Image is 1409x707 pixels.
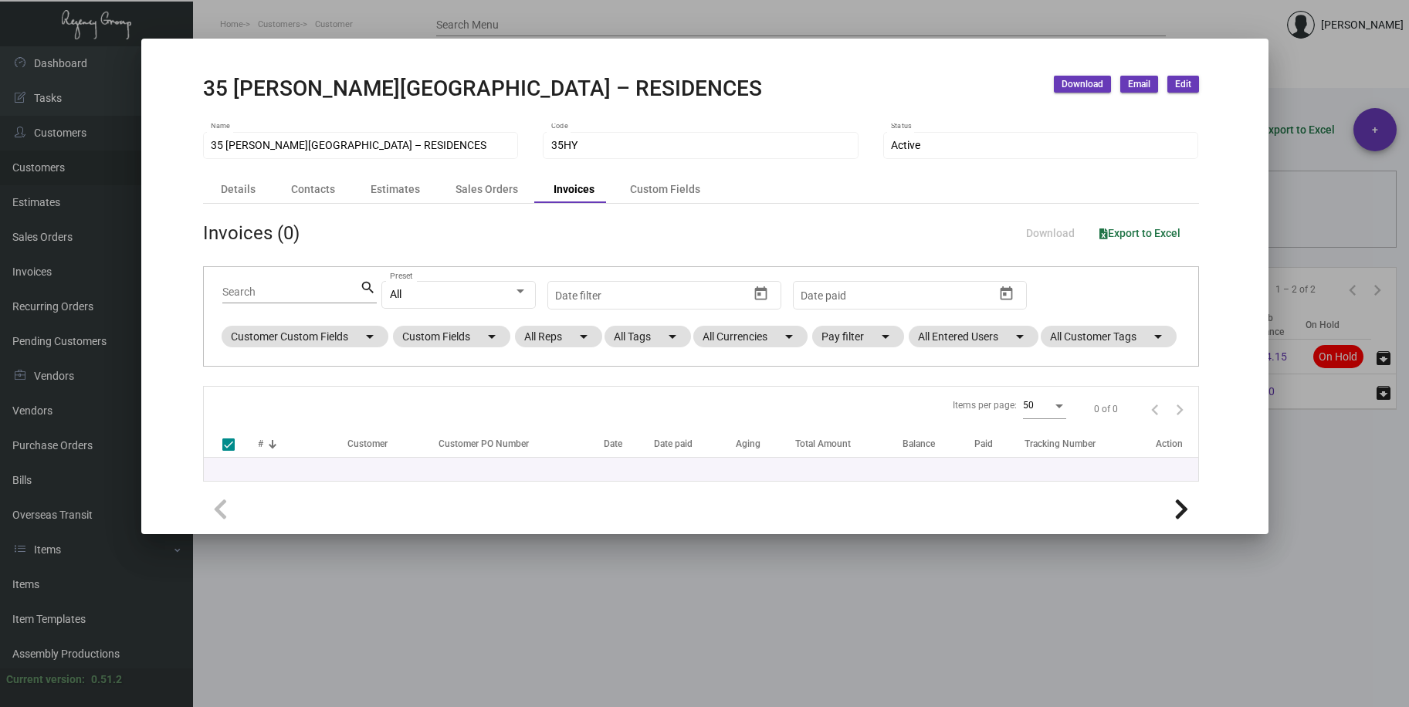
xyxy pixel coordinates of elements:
[748,281,773,306] button: Open calendar
[1026,227,1075,239] span: Download
[654,437,693,451] div: Date paid
[1175,78,1191,91] span: Edit
[1099,227,1180,239] span: Export to Excel
[371,181,420,198] div: Estimates
[1041,326,1177,347] mat-chip: All Customer Tags
[439,437,604,451] div: Customer PO Number
[736,437,795,451] div: Aging
[390,288,401,300] span: All
[574,327,593,346] mat-icon: arrow_drop_down
[1149,327,1167,346] mat-icon: arrow_drop_down
[974,437,993,451] div: Paid
[654,437,735,451] div: Date paid
[795,437,851,451] div: Total Amount
[862,289,955,302] input: End date
[6,671,85,688] div: Current version:
[1023,401,1066,411] mat-select: Items per page:
[953,398,1017,412] div: Items per page:
[258,437,263,451] div: #
[347,437,431,451] div: Customer
[515,326,602,347] mat-chip: All Reps
[876,327,895,346] mat-icon: arrow_drop_down
[891,139,920,151] span: Active
[456,181,518,198] div: Sales Orders
[1025,437,1156,451] div: Tracking Number
[91,671,122,688] div: 0.51.2
[554,181,594,198] div: Invoices
[483,327,501,346] mat-icon: arrow_drop_down
[994,281,1018,306] button: Open calendar
[1025,437,1096,451] div: Tracking Number
[736,437,760,451] div: Aging
[1011,327,1029,346] mat-icon: arrow_drop_down
[1167,76,1199,93] button: Edit
[361,327,379,346] mat-icon: arrow_drop_down
[604,437,622,451] div: Date
[360,279,376,297] mat-icon: search
[439,437,529,451] div: Customer PO Number
[795,437,903,451] div: Total Amount
[555,289,603,302] input: Start date
[1143,397,1167,421] button: Previous page
[812,326,904,347] mat-chip: Pay filter
[1014,219,1087,247] button: Download
[347,437,388,451] div: Customer
[663,327,682,346] mat-icon: arrow_drop_down
[203,219,300,247] div: Invoices (0)
[1156,431,1197,458] th: Action
[1054,76,1111,93] button: Download
[903,437,974,451] div: Balance
[801,289,848,302] input: Start date
[203,76,762,102] h2: 35 [PERSON_NAME][GEOGRAPHIC_DATA] – RESIDENCES
[393,326,510,347] mat-chip: Custom Fields
[630,181,700,198] div: Custom Fields
[605,326,691,347] mat-chip: All Tags
[903,437,935,451] div: Balance
[780,327,798,346] mat-icon: arrow_drop_down
[974,437,1025,451] div: Paid
[1062,78,1103,91] span: Download
[222,326,388,347] mat-chip: Customer Custom Fields
[1094,402,1118,416] div: 0 of 0
[258,437,347,451] div: #
[1120,76,1158,93] button: Email
[693,326,808,347] mat-chip: All Currencies
[1087,219,1193,247] button: Export to Excel
[291,181,335,198] div: Contacts
[604,437,654,451] div: Date
[1128,78,1150,91] span: Email
[1167,397,1192,421] button: Next page
[221,181,256,198] div: Details
[909,326,1038,347] mat-chip: All Entered Users
[1023,400,1034,411] span: 50
[616,289,710,302] input: End date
